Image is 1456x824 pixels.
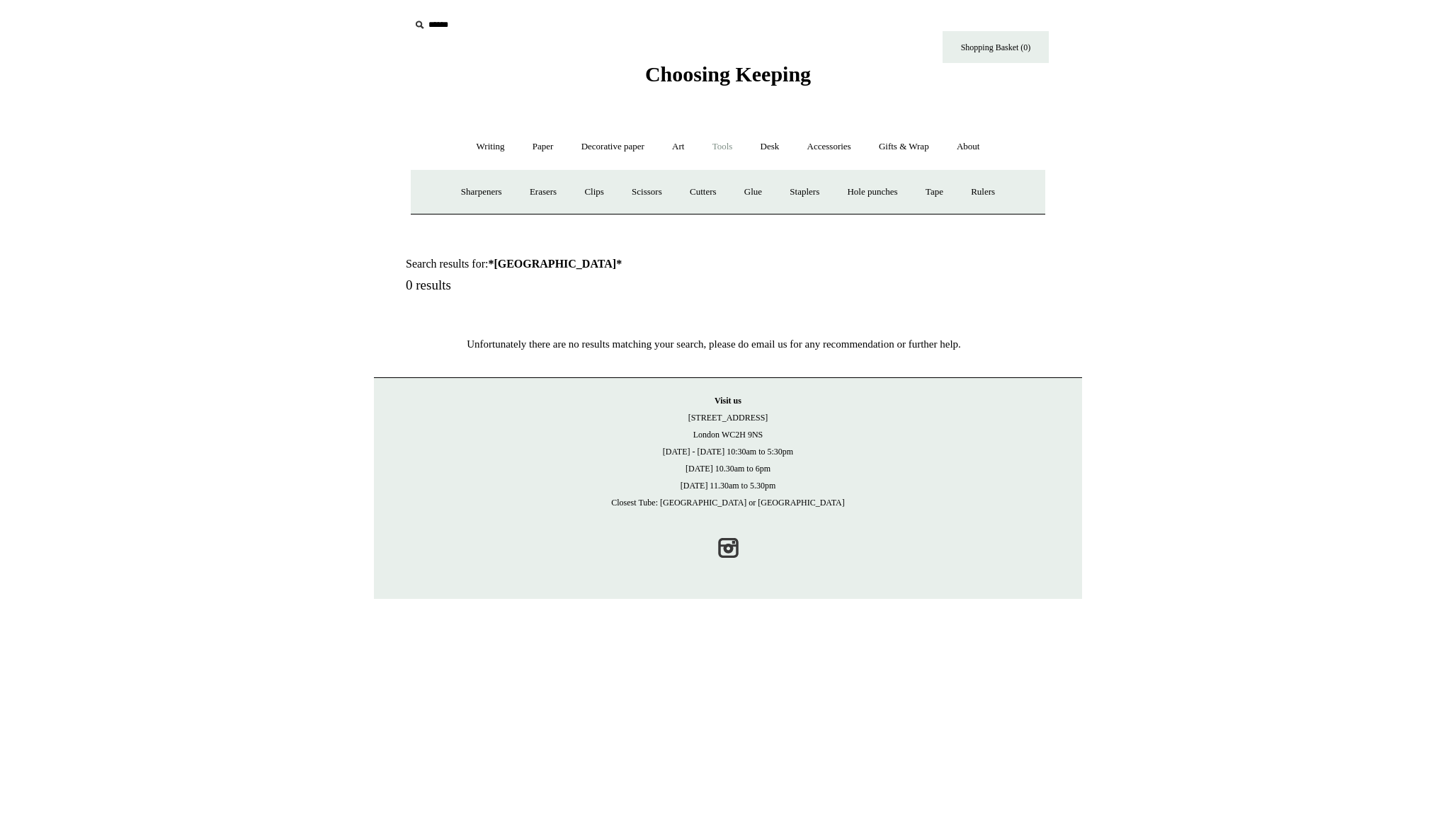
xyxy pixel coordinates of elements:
a: Glue [732,173,775,211]
p: Unfortunately there are no results matching your search, please do email us for any recommendatio... [374,336,1054,353]
a: Writing [464,128,518,166]
strong: Visit us [715,396,741,406]
a: Tools [700,128,746,166]
a: Erasers [517,173,569,211]
a: Art [659,128,697,166]
a: Choosing Keeping [645,74,811,84]
a: Staplers [777,173,832,211]
a: Decorative paper [569,128,657,166]
a: Hole punches [834,173,910,211]
span: Choosing Keeping [645,62,811,86]
a: Accessories [795,128,864,166]
a: Rulers [958,173,1008,211]
a: Clips [571,173,616,211]
strong: *[GEOGRAPHIC_DATA]* [488,258,622,270]
a: Gifts & Wrap [866,128,942,166]
a: Scissors [619,173,675,211]
h1: Search results for: [406,257,744,270]
p: [STREET_ADDRESS] London WC2H 9NS [DATE] - [DATE] 10:30am to 5:30pm [DATE] 10.30am to 6pm [DATE] 1... [388,392,1068,511]
a: Paper [520,128,567,166]
a: Tape [913,173,956,211]
a: Instagram [712,532,744,563]
h5: 0 results [406,277,744,294]
a: Shopping Basket (0) [943,31,1049,63]
a: Cutters [677,173,729,211]
a: About [944,128,993,166]
a: Desk [748,128,792,166]
a: Sharpeners [448,173,515,211]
